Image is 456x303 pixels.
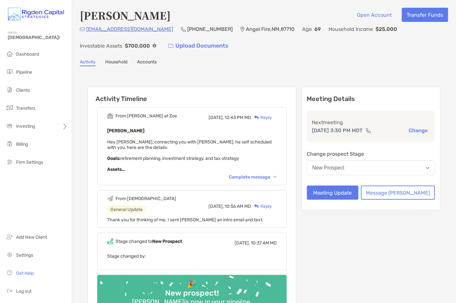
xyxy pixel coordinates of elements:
img: billing icon [6,140,14,148]
span: Dashboard [16,51,39,57]
p: Change prospect Stage [307,150,435,158]
img: get-help icon [6,269,14,277]
span: Get Help [16,271,34,276]
p: Stage changed by: [107,252,277,260]
span: Log out [16,289,32,294]
img: communication type [366,128,371,133]
img: Event icon [107,113,113,119]
span: [DATE], [209,204,224,209]
img: firm-settings icon [6,158,14,166]
span: [DATE], [235,240,250,246]
img: dashboard icon [6,50,14,58]
img: Reply icon [254,115,259,120]
span: Thank you for thinking of me. I sent [PERSON_NAME] an intro email and text. [107,217,264,223]
img: Location Icon [240,27,245,32]
img: investing icon [6,122,14,130]
p: Next meeting [312,118,430,126]
b: [PERSON_NAME] [107,128,144,133]
a: Activity [80,59,96,66]
span: Add New Client [16,234,47,240]
button: Meeting Update [307,186,358,200]
span: Investing [16,124,35,129]
p: Household Income [329,25,373,33]
b: New Prospect [152,239,182,244]
span: Clients [16,87,30,93]
h4: [PERSON_NAME] [80,8,171,23]
p: $700,000 [125,42,150,50]
span: Hey [PERSON_NAME], connecting you with [PERSON_NAME], he self scheduled with you, here are the de... [107,139,272,172]
span: Pipeline [16,69,32,75]
a: Household [105,59,127,66]
p: [EMAIL_ADDRESS][DOMAIN_NAME] [86,25,173,33]
button: New Prospect [307,161,435,175]
span: 10:37 AM MD [251,240,277,246]
span: [DATE], [209,115,224,120]
a: Accounts [137,59,157,66]
img: pipeline icon [6,68,14,76]
button: Change [407,127,430,134]
p: Meeting Details [307,95,435,103]
img: Event icon [107,196,113,202]
img: transfers icon [6,104,14,112]
p: [DATE] 3:30 PM MDT [312,126,363,134]
img: Info Icon [153,44,156,48]
img: Zoe Logo [8,3,64,26]
div: Complete message [229,174,277,180]
p: $25,000 [376,25,397,33]
span: Billing [16,142,28,147]
img: button icon [168,44,174,48]
img: clients icon [6,86,14,94]
img: Phone Icon [181,27,186,32]
button: Open Account [352,8,397,22]
div: New Prospect [312,165,345,171]
p: 69 [314,25,321,33]
a: Upload Documents [164,39,233,53]
img: settings icon [6,251,14,259]
h6: Activity Timeline [88,87,296,103]
span: Settings [16,252,33,258]
img: Email Icon [80,27,85,31]
div: New prospect! [163,289,221,298]
div: Stage changed to [116,239,182,244]
div: From [DEMOGRAPHIC_DATA] [116,196,176,201]
span: [DEMOGRAPHIC_DATA]! [8,35,68,40]
p: Age [302,25,312,33]
img: add_new_client icon [6,233,14,241]
p: Investable Assets [80,42,122,50]
div: Reply [251,114,272,121]
img: Chevron icon [274,176,277,178]
img: Open dropdown arrow [426,167,430,169]
p: Angel Fire , NM , 87710 [246,25,294,33]
div: From [PERSON_NAME] at Zoe [116,113,177,119]
strong: Assets... [107,167,126,172]
button: Message [PERSON_NAME] [361,186,435,200]
button: Transfer Funds [402,8,448,22]
span: 12:43 PM MD [225,115,251,120]
strong: Goals: [107,156,120,161]
p: [PHONE_NUMBER] [187,25,233,33]
img: logout icon [6,287,14,295]
div: Reply [251,203,272,210]
span: 10:56 AM MD [225,204,251,209]
img: Reply icon [254,204,259,208]
span: Transfers [16,106,35,111]
div: General Update [107,206,146,214]
img: Event icon [107,238,113,244]
div: 🎉 [184,280,199,289]
span: Firm Settings [16,160,43,165]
